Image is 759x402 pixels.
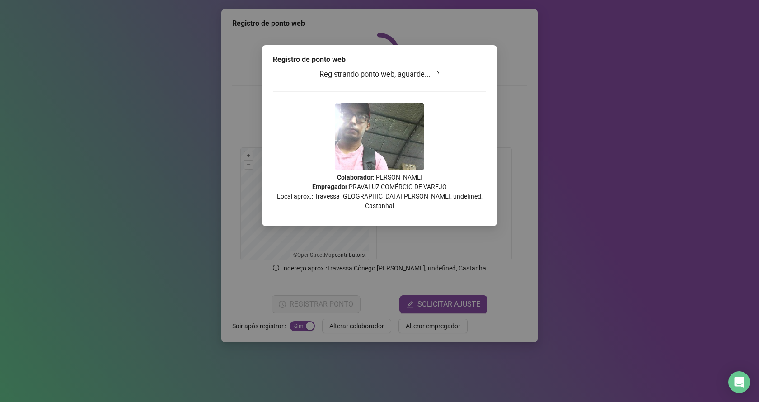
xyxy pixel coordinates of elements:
span: loading [432,71,439,78]
strong: Empregador [312,183,347,190]
div: Open Intercom Messenger [728,371,750,393]
div: Registro de ponto web [273,54,486,65]
h3: Registrando ponto web, aguarde... [273,69,486,80]
strong: Colaborador [337,174,373,181]
p: : [PERSON_NAME] : PRAVALUZ COMÉRCIO DE VAREJO Local aprox.: Travessa [GEOGRAPHIC_DATA][PERSON_NAM... [273,173,486,211]
img: Z [335,103,424,170]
